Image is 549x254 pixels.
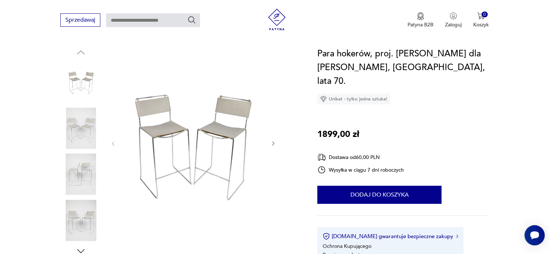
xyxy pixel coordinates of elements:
[60,18,100,23] a: Sprzedawaj
[60,154,101,195] img: Zdjęcie produktu Para hokerów, proj. G. Belotti dla Alias, Włochy, lata 70.
[317,153,404,162] div: Dostawa od 60,00 PLN
[482,12,488,18] div: 0
[323,233,458,240] button: [DOMAIN_NAME] gwarantuje bezpieczne zakupy
[524,225,545,245] iframe: Smartsupp widget button
[123,47,263,239] img: Zdjęcie produktu Para hokerów, proj. G. Belotti dla Alias, Włochy, lata 70.
[323,243,371,250] li: Ochrona Kupującego
[445,12,462,28] button: Zaloguj
[187,16,196,24] button: Szukaj
[477,12,484,20] img: Ikona koszyka
[317,47,489,88] h1: Para hokerów, proj. [PERSON_NAME] dla [PERSON_NAME], [GEOGRAPHIC_DATA], lata 70.
[317,153,326,162] img: Ikona dostawy
[408,21,433,28] p: Patyna B2B
[320,96,327,102] img: Ikona diamentu
[473,21,489,28] p: Koszyk
[456,234,458,238] img: Ikona strzałki w prawo
[323,233,330,240] img: Ikona certyfikatu
[60,108,101,149] img: Zdjęcie produktu Para hokerów, proj. G. Belotti dla Alias, Włochy, lata 70.
[417,12,424,20] img: Ikona medalu
[60,200,101,241] img: Zdjęcie produktu Para hokerów, proj. G. Belotti dla Alias, Włochy, lata 70.
[408,12,433,28] button: Patyna B2B
[60,13,100,27] button: Sprzedawaj
[317,128,359,141] p: 1899,00 zł
[473,12,489,28] button: 0Koszyk
[408,12,433,28] a: Ikona medaluPatyna B2B
[450,12,457,20] img: Ikonka użytkownika
[317,165,404,174] div: Wysyłka w ciągu 7 dni roboczych
[266,9,288,30] img: Patyna - sklep z meblami i dekoracjami vintage
[317,186,441,204] button: Dodaj do koszyka
[317,94,390,104] div: Unikat - tylko jedna sztuka!
[60,61,101,103] img: Zdjęcie produktu Para hokerów, proj. G. Belotti dla Alias, Włochy, lata 70.
[445,21,462,28] p: Zaloguj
